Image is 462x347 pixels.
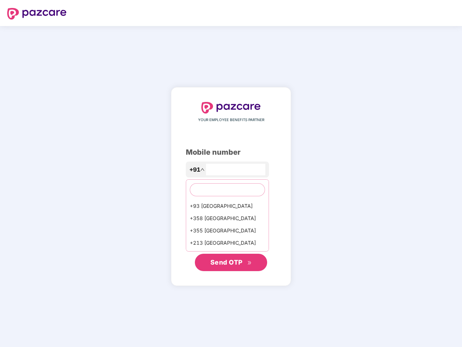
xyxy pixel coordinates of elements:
span: up [200,167,205,172]
img: logo [201,102,261,113]
button: Send OTPdouble-right [195,254,267,271]
div: +358 [GEOGRAPHIC_DATA] [186,212,269,224]
div: Mobile number [186,147,276,158]
div: +355 [GEOGRAPHIC_DATA] [186,224,269,237]
span: YOUR EMPLOYEE BENEFITS PARTNER [198,117,264,123]
div: +1684 AmericanSamoa [186,249,269,261]
div: +213 [GEOGRAPHIC_DATA] [186,237,269,249]
img: logo [7,8,67,20]
span: double-right [247,261,252,265]
span: Send OTP [210,258,243,266]
span: +91 [189,165,200,174]
div: +93 [GEOGRAPHIC_DATA] [186,200,269,212]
